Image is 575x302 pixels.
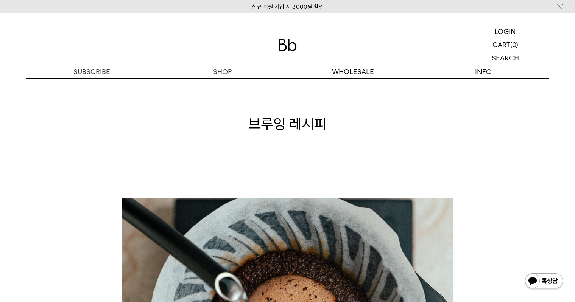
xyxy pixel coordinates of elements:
h1: 브루잉 레시피 [26,114,549,134]
p: WHOLESALE [288,65,418,78]
a: 신규 회원 가입 시 3,000원 할인 [252,3,324,10]
p: LOGIN [494,25,516,38]
p: SEARCH [492,51,519,65]
img: 카카오톡 채널 1:1 채팅 버튼 [524,273,564,291]
a: SUBSCRIBE [26,65,157,78]
a: SHOP [157,65,288,78]
a: LOGIN [462,25,549,38]
a: CART (0) [462,38,549,51]
img: 로고 [279,39,297,51]
p: INFO [418,65,549,78]
p: CART [492,38,510,51]
p: (0) [510,38,518,51]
